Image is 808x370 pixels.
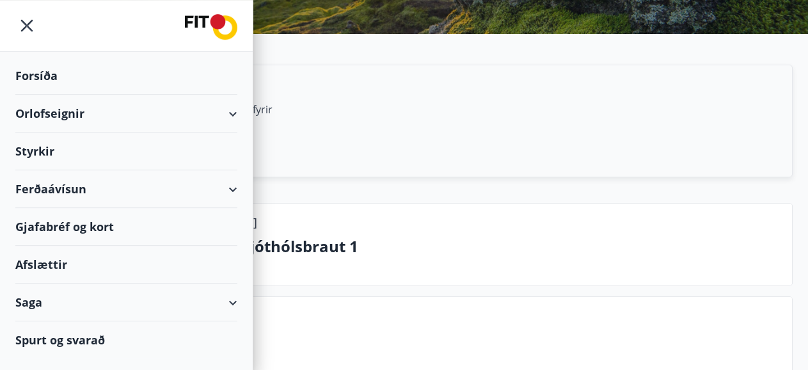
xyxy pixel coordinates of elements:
div: Saga [15,284,237,321]
div: Orlofseignir [15,95,237,133]
div: Styrkir [15,133,237,170]
div: Forsíða [15,57,237,95]
p: Næstu helgi [109,329,782,351]
div: Afslættir [15,246,237,284]
div: Gjafabréf og kort [15,208,237,246]
img: union_logo [185,14,237,40]
div: Ferðaávísun [15,170,237,208]
button: menu [15,14,38,37]
div: Spurt og svarað [15,321,237,358]
p: Öndverðarnes - Grjóthólsbraut 1 [109,236,782,257]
